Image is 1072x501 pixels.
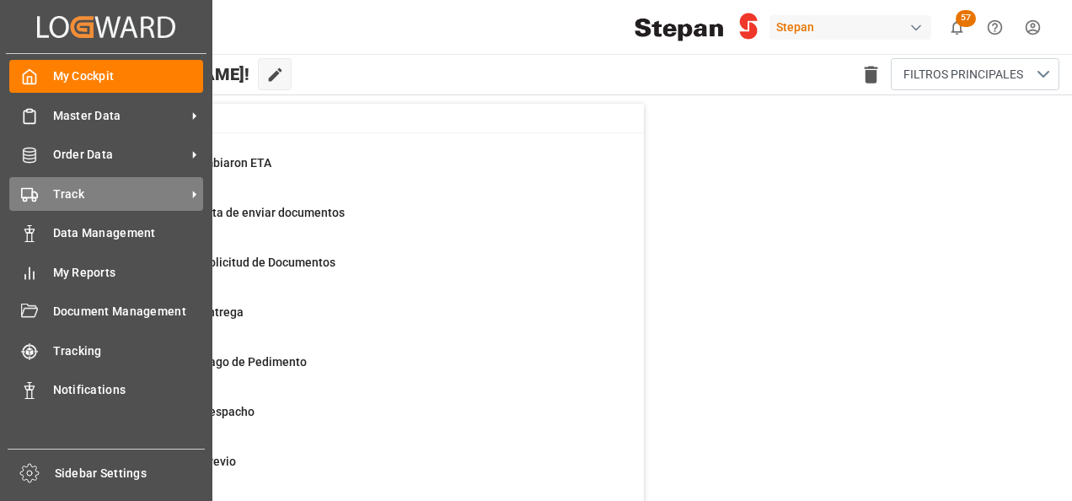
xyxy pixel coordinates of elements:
span: Document Management [53,303,204,321]
span: Sidebar Settings [55,465,206,482]
a: 85Pendiente de entregaFinal Delivery [85,304,623,339]
span: Data Management [53,224,204,242]
a: 0Pendiente de DespachoFinal Delivery [85,403,623,439]
span: FILTROS PRINCIPALES [903,66,1023,83]
span: Ordenes que falta de enviar documentos [127,206,345,219]
a: 23Ordenes para Solicitud de DocumentosPurchase Orders [85,254,623,289]
span: My Reports [53,264,204,282]
span: Ordenes para Solicitud de Documentos [127,256,335,269]
a: Tracking [9,334,203,367]
span: Order Data [53,146,186,164]
span: Track [53,186,186,203]
a: 32Embarques cambiaron ETAContainer Schema [85,154,623,190]
span: Notifications [53,381,204,399]
a: Notifications [9,374,203,407]
button: show 57 new notifications [938,8,976,46]
a: My Cockpit [9,60,203,93]
a: Document Management [9,295,203,328]
a: 14Ordenes que falta de enviar documentosContainer Schema [85,204,623,240]
a: Data Management [9,217,203,250]
button: open menu [891,58,1059,90]
span: Tracking [53,342,204,360]
a: My Reports [9,256,203,288]
span: 57 [956,10,976,27]
img: Stepan_Company_logo.svg.png_1713531530.png [635,13,758,42]
span: Pendiente de Pago de Pedimento [127,355,307,369]
span: My Cockpit [53,67,204,85]
a: 700Pendiente de PrevioFinal Delivery [85,453,623,488]
a: 7Pendiente de Pago de PedimentoFinal Delivery [85,353,623,389]
span: Master Data [53,107,186,125]
button: Stepan [769,11,938,43]
div: Stepan [769,15,931,40]
button: Help Center [976,8,1014,46]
